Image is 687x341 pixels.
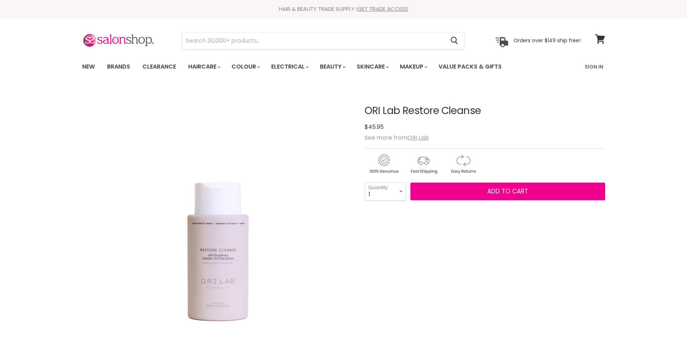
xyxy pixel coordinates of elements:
ul: Main menu [77,56,544,77]
nav: Main [73,56,614,77]
iframe: Gorgias live chat messenger [651,307,680,334]
a: Colour [226,59,264,74]
a: Value Packs & Gifts [433,59,507,74]
a: Beauty [314,59,350,74]
a: GET TRADE ACCESS [358,5,408,13]
a: Skincare [351,59,393,74]
img: returns.gif [444,153,482,175]
div: HAIR & BEAUTY TRADE SUPPLY | [73,5,614,13]
form: Product [182,32,464,49]
button: Search [445,32,464,49]
a: New [77,59,100,74]
a: ORI Lab [408,134,429,142]
p: Orders over $149 ship free! [514,37,581,44]
a: Brands [102,59,136,74]
input: Search [182,32,445,49]
h1: ORI Lab Restore Cleanse [365,105,605,117]
a: Sign In [580,59,608,74]
img: shipping.gif [404,153,442,175]
button: Add to cart [410,183,605,201]
span: See more from [365,134,429,142]
select: Quantity [365,182,406,200]
a: Clearance [137,59,181,74]
a: Electrical [266,59,313,74]
span: $45.95 [365,123,384,131]
a: Makeup [395,59,432,74]
a: Haircare [183,59,225,74]
img: genuine.gif [365,153,403,175]
span: Add to cart [487,187,528,196]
